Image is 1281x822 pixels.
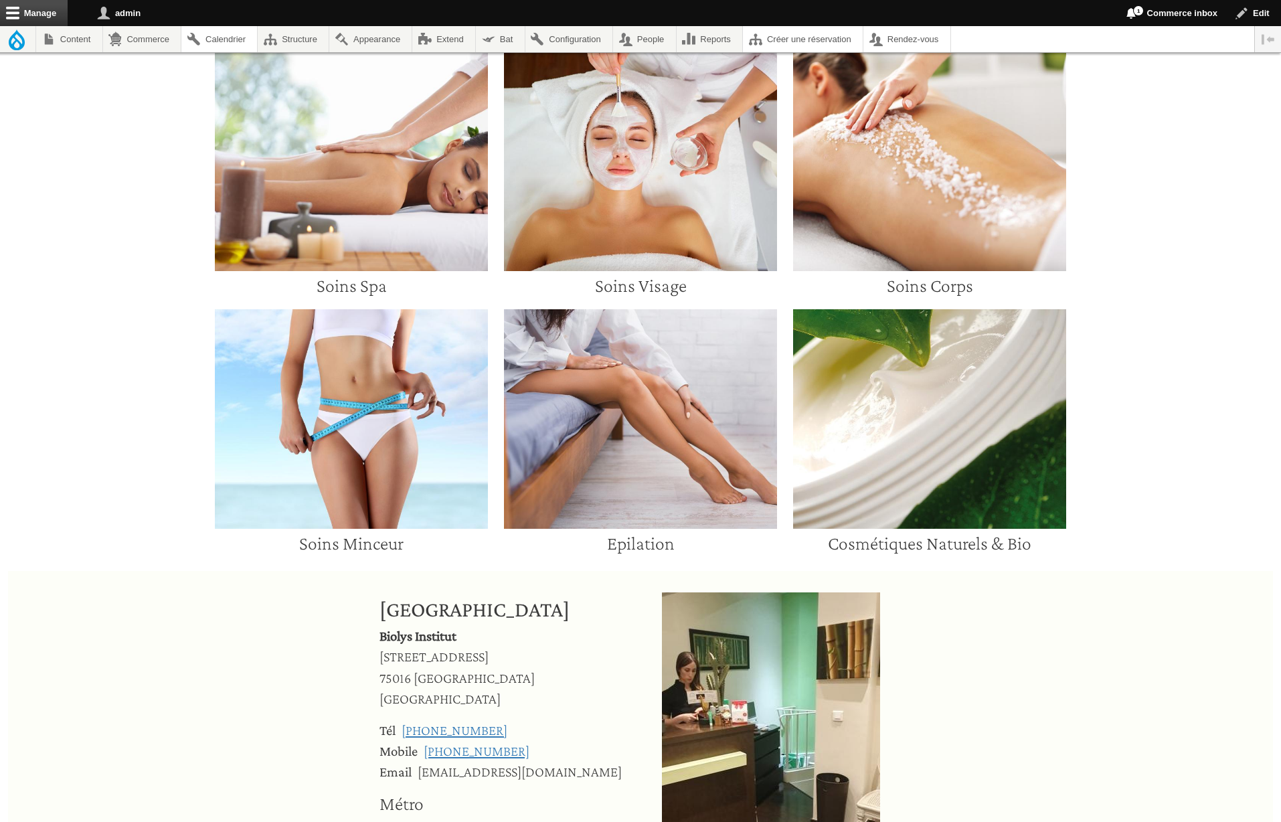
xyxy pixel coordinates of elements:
a: Créer une réservation [743,26,863,52]
a: Configuration [525,26,612,52]
a: [PHONE_NUMBER] [424,743,529,758]
button: Vertical orientation [1255,26,1281,52]
a: Structure [258,26,329,52]
div: Email [379,761,415,782]
a: Reports [677,26,743,52]
img: Soins Corps [793,51,1066,271]
div: [GEOGRAPHIC_DATA] [379,593,662,625]
span: [GEOGRAPHIC_DATA] [414,670,535,685]
a: Extend [412,26,475,52]
a: Content [36,26,102,52]
a: People [613,26,676,52]
img: Cosmétiques Naturels & Bio [793,309,1066,529]
a: Rendez-vous [863,26,950,52]
div: Soins Spa [215,274,488,297]
a: [PHONE_NUMBER] [402,722,507,738]
span: 75016 [379,670,411,685]
span: 1 [1133,5,1144,16]
div: Cosmétiques Naturels & Bio [793,532,1066,555]
img: Soins Minceur [215,309,488,529]
a: Bat [476,26,525,52]
img: Epilation [504,309,777,529]
img: soins spa institut biolys paris [215,51,488,271]
span: [STREET_ADDRESS] [379,649,489,664]
a: Appearance [329,26,412,52]
div: Mobile [379,740,421,761]
a: Calendrier [181,26,257,52]
h3: Métro [379,793,662,815]
a: Commerce [103,26,181,52]
div: Soins Minceur [215,532,488,555]
div: [EMAIL_ADDRESS][DOMAIN_NAME] [418,761,622,782]
div: Epilation [504,532,777,555]
div: Soins Corps [793,274,1066,297]
div: Soins Visage [504,274,777,297]
span: Biolys Institut [379,628,456,643]
div: Tél [379,720,399,740]
span: [GEOGRAPHIC_DATA] [379,691,501,706]
img: Soins visage institut biolys paris [504,51,777,271]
